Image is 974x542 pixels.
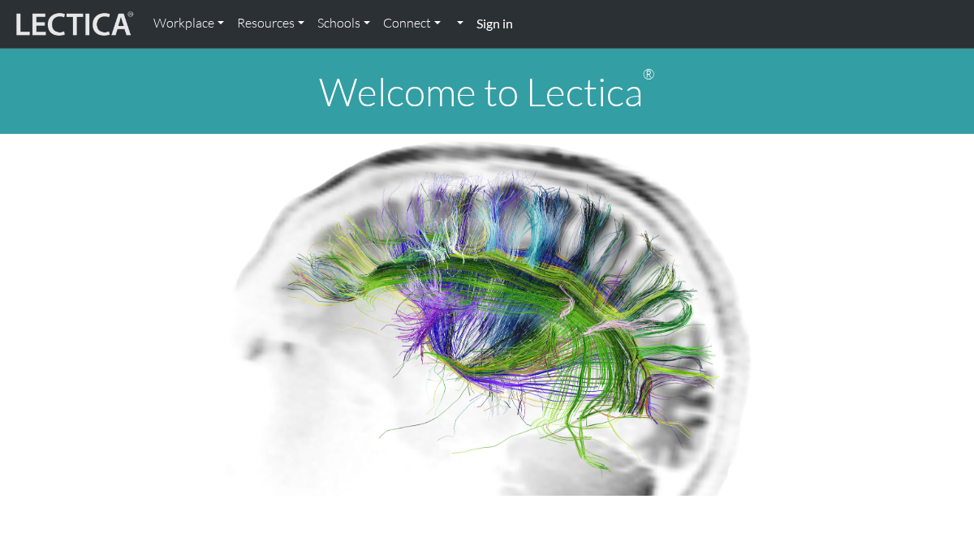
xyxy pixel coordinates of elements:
a: Workplace [147,6,231,41]
img: Human Connectome Project Image [215,134,759,496]
a: Connect [377,6,447,41]
a: Schools [311,6,377,41]
sup: ® [643,65,655,83]
a: Resources [231,6,311,41]
strong: Sign in [476,15,513,31]
a: Sign in [470,6,519,41]
img: lecticalive [12,9,134,40]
